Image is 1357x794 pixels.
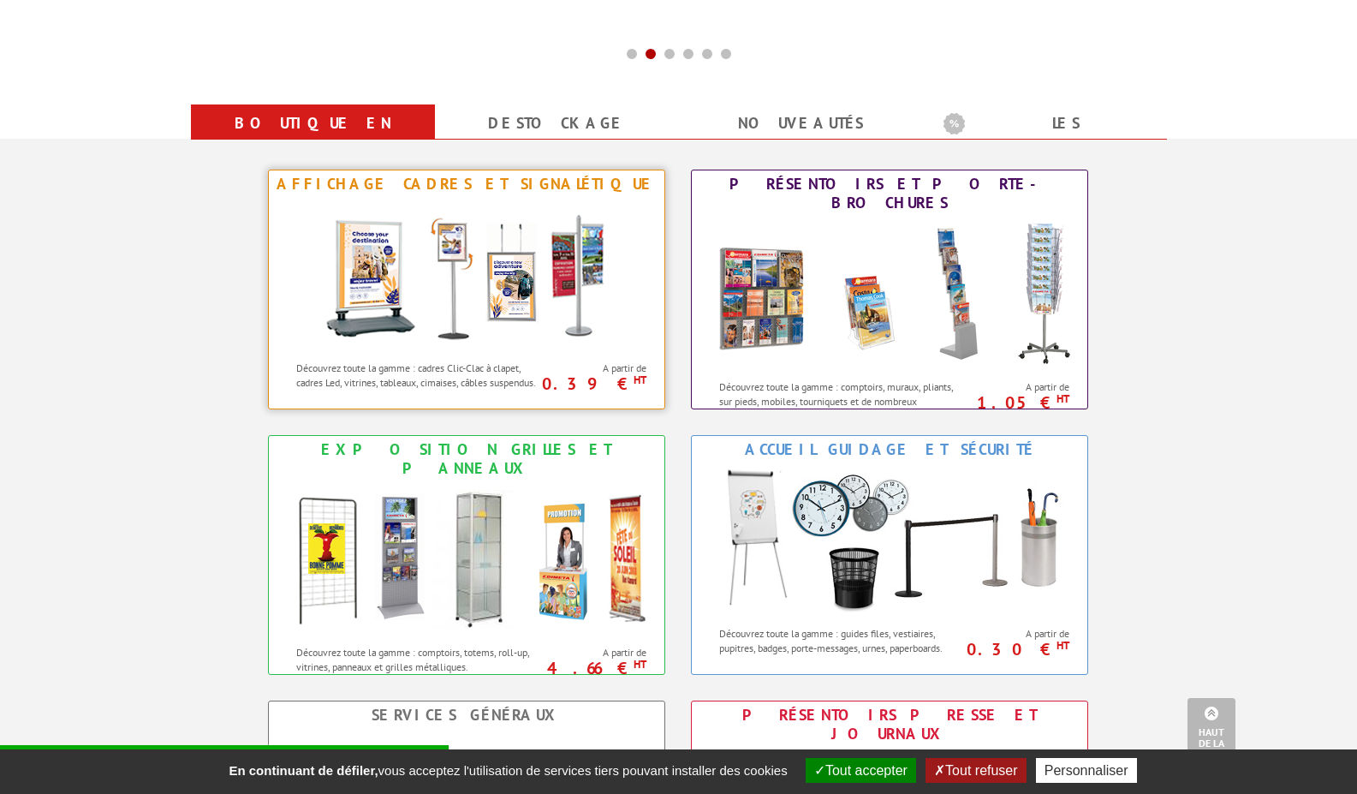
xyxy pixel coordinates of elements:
a: Les promotions [943,108,1146,170]
div: Exposition Grilles et Panneaux [273,440,660,478]
p: 0.39 € [537,379,647,389]
p: Découvrez toute la gamme : guides files, vestiaires, pupitres, badges, porte-messages, urnes, pap... [719,626,963,655]
a: Présentoirs et Porte-brochures Présentoirs et Porte-brochures Découvrez toute la gamme : comptoir... [691,170,1088,409]
sup: HT [634,657,646,672]
span: A partir de [545,361,647,375]
p: 4.66 € [537,663,647,673]
div: Présentoirs et Porte-brochures [696,175,1083,212]
p: Découvrez toute la gamme : comptoirs, totems, roll-up, vitrines, panneaux et grilles métalliques. [296,645,540,674]
p: 0.30 € [960,644,1070,654]
a: nouveautés [699,108,902,139]
button: Tout accepter [806,758,916,783]
div: Services Généraux [273,706,660,725]
sup: HT [634,373,646,387]
a: Exposition Grilles et Panneaux Exposition Grilles et Panneaux Découvrez toute la gamme : comptoir... [268,435,665,675]
sup: HT [1056,391,1069,406]
a: Haut de la page [1187,698,1235,768]
sup: HT [1056,638,1069,653]
img: Accueil Guidage et Sécurité [701,463,1078,618]
a: Destockage [455,108,658,139]
div: Accueil Guidage et Sécurité [696,440,1083,459]
b: Les promotions [943,108,1158,142]
div: Présentoirs Presse et Journaux [696,706,1083,743]
a: Accueil Guidage et Sécurité Accueil Guidage et Sécurité Découvrez toute la gamme : guides files, ... [691,435,1088,675]
img: Exposition Grilles et Panneaux [278,482,655,636]
button: Tout refuser [925,758,1026,783]
img: Affichage Cadres et Signalétique [308,198,625,352]
span: A partir de [545,646,647,660]
strong: En continuant de défiler, [229,763,378,778]
button: Personnaliser (fenêtre modale) [1036,758,1137,783]
img: Présentoirs et Porte-brochures [701,217,1078,371]
p: 1.05 € [960,397,1070,408]
span: vous acceptez l'utilisation de services tiers pouvant installer des cookies [220,763,795,778]
a: Affichage Cadres et Signalétique Affichage Cadres et Signalétique Découvrez toute la gamme : cadr... [268,170,665,409]
a: Boutique en ligne [211,108,414,170]
span: A partir de [968,627,1070,641]
div: Affichage Cadres et Signalétique [273,175,660,194]
span: A partir de [968,380,1070,394]
p: Découvrez toute la gamme : comptoirs, muraux, pliants, sur pieds, mobiles, tourniquets et de nomb... [719,379,963,423]
p: Découvrez toute la gamme : cadres Clic-Clac à clapet, cadres Led, vitrines, tableaux, cimaises, c... [296,361,540,390]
